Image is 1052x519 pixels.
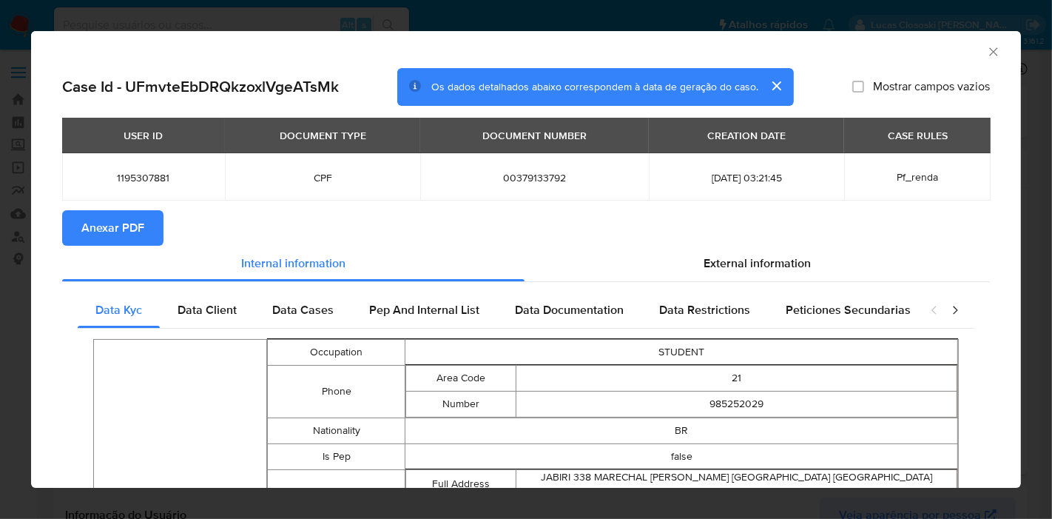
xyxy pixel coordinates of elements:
button: cerrar [758,68,794,104]
td: Nationality [267,418,405,443]
span: Os dados detalhados abaixo correspondem à data de geração do caso. [431,79,758,94]
td: STUDENT [405,339,958,365]
span: 00379133792 [438,171,631,184]
span: 1195307881 [80,171,207,184]
button: Fechar a janela [986,44,999,58]
h2: Case Id - UFmvteEbDRQkzoxlVgeATsMk [62,77,339,96]
td: 21 [516,365,957,391]
span: Pf_renda [897,170,938,184]
td: BR [405,418,958,443]
span: Mostrar campos vazios [873,79,990,94]
button: Anexar PDF [62,210,163,246]
div: DOCUMENT TYPE [271,123,375,148]
input: Mostrar campos vazios [852,81,864,93]
span: Peticiones Secundarias [786,301,911,318]
span: Data Client [178,301,237,318]
td: Area Code [406,365,516,391]
span: Data Kyc [95,301,142,318]
span: Data Documentation [515,301,624,318]
div: Detailed info [62,246,990,281]
span: External information [704,255,811,272]
span: Internal information [241,255,345,272]
td: Number [406,391,516,417]
div: USER ID [115,123,172,148]
td: Phone [267,365,405,418]
td: 985252029 [516,391,957,417]
div: CASE RULES [879,123,957,148]
span: Anexar PDF [81,212,144,244]
span: Pep And Internal List [369,301,479,318]
td: false [405,443,958,469]
div: closure-recommendation-modal [31,31,1021,488]
td: JABIRI 338 MARECHAL [PERSON_NAME] [GEOGRAPHIC_DATA] [GEOGRAPHIC_DATA] [GEOGRAPHIC_DATA] 21557300 [516,469,957,499]
div: CREATION DATE [698,123,795,148]
span: Data Cases [272,301,334,318]
span: Data Restrictions [659,301,750,318]
span: CPF [243,171,402,184]
div: Detailed internal info [78,292,915,328]
td: Is Pep [267,443,405,469]
td: Full Address [406,469,516,499]
div: DOCUMENT NUMBER [473,123,596,148]
td: Occupation [267,339,405,365]
span: [DATE] 03:21:45 [667,171,826,184]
